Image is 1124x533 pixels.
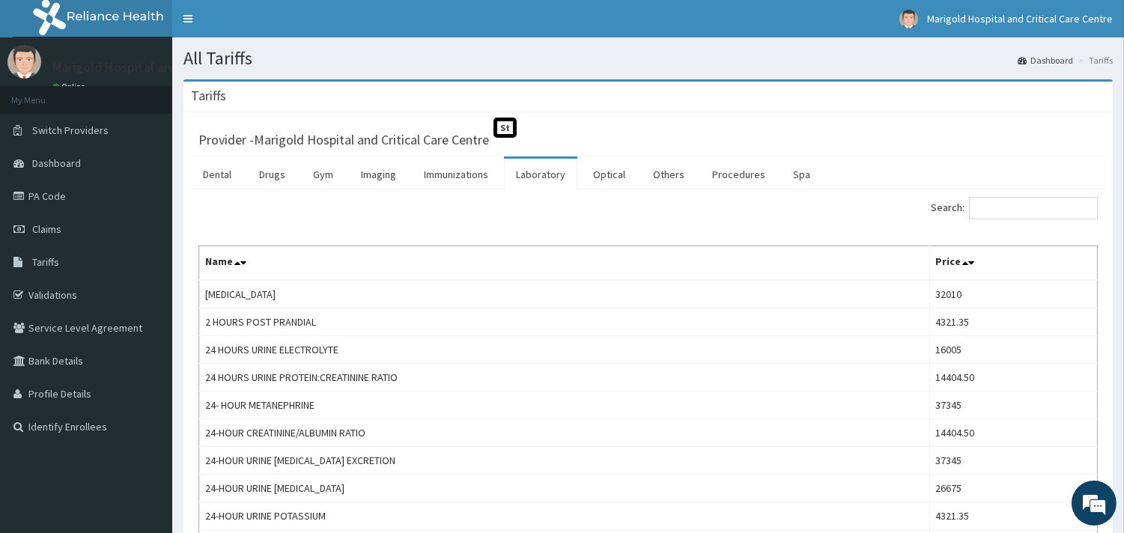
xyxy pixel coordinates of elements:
[52,82,88,92] a: Online
[927,12,1113,25] span: Marigold Hospital and Critical Care Centre
[493,118,517,138] span: St
[52,61,296,74] p: Marigold Hospital and Critical Care Centre
[929,336,1097,364] td: 16005
[929,246,1097,281] th: Price
[199,280,930,308] td: [MEDICAL_DATA]
[199,502,930,530] td: 24-HOUR URINE POTASSIUM
[7,45,41,79] img: User Image
[931,197,1098,219] label: Search:
[1018,54,1073,67] a: Dashboard
[199,336,930,364] td: 24 HOURS URINE ELECTROLYTE
[247,159,297,190] a: Drugs
[32,222,61,236] span: Claims
[700,159,777,190] a: Procedures
[32,255,59,269] span: Tariffs
[1075,54,1113,67] li: Tariffs
[929,502,1097,530] td: 4321.35
[199,392,930,419] td: 24- HOUR METANEPHRINE
[504,159,577,190] a: Laboratory
[929,419,1097,447] td: 14404.50
[199,447,930,475] td: 24-HOUR URINE [MEDICAL_DATA] EXCRETION
[929,447,1097,475] td: 37345
[929,475,1097,502] td: 26675
[199,246,930,281] th: Name
[929,308,1097,336] td: 4321.35
[32,156,81,170] span: Dashboard
[349,159,408,190] a: Imaging
[641,159,696,190] a: Others
[199,308,930,336] td: 2 HOURS POST PRANDIAL
[969,197,1098,219] input: Search:
[929,364,1097,392] td: 14404.50
[191,159,243,190] a: Dental
[581,159,637,190] a: Optical
[199,475,930,502] td: 24-HOUR URINE [MEDICAL_DATA]
[199,419,930,447] td: 24-HOUR CREATININE/ALBUMIN RATIO
[412,159,500,190] a: Immunizations
[32,124,109,137] span: Switch Providers
[781,159,822,190] a: Spa
[899,10,918,28] img: User Image
[929,392,1097,419] td: 37345
[301,159,345,190] a: Gym
[198,133,489,147] h3: Provider - Marigold Hospital and Critical Care Centre
[199,364,930,392] td: 24 HOURS URINE PROTEIN:CREATININE RATIO
[929,280,1097,308] td: 32010
[191,89,226,103] h3: Tariffs
[183,49,1113,68] h1: All Tariffs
